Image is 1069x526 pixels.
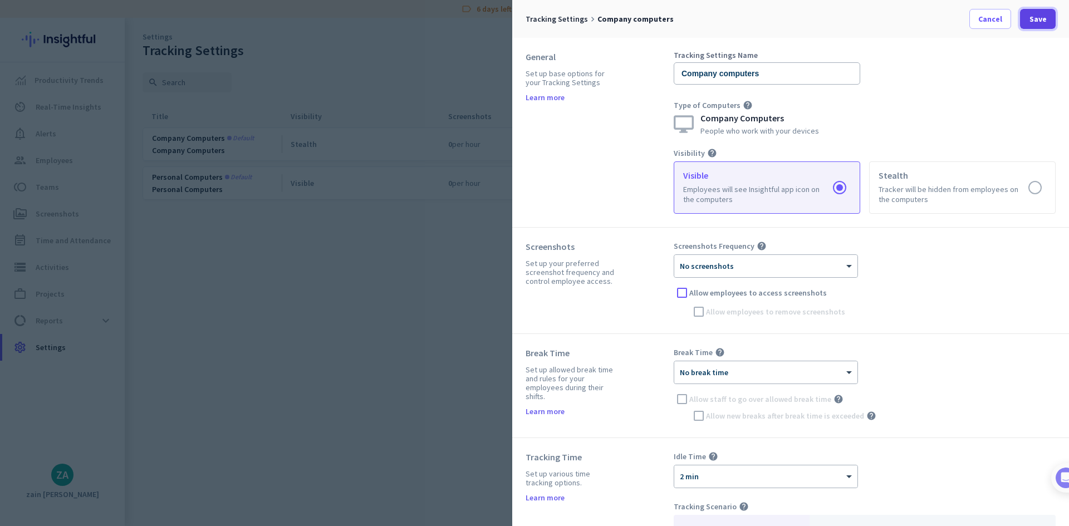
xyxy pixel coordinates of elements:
[757,241,767,251] i: help
[526,94,565,101] a: Learn more
[674,100,741,110] span: Type of Computers
[700,114,819,122] div: Company Computers
[715,347,725,357] i: help
[588,14,597,24] i: keyboard_arrow_right
[526,347,618,358] div: Break Time
[739,502,749,512] i: help
[674,502,737,512] span: Tracking Scenario
[526,14,588,24] span: Tracking Settings
[689,287,827,298] span: Allow employees to access screenshots
[674,148,705,158] span: Visibility
[700,127,819,135] div: People who work with your devices
[866,411,876,421] i: help
[526,51,618,62] div: General
[1029,13,1047,24] span: Save
[1020,9,1056,29] button: Save
[978,13,1002,24] span: Cancel
[526,241,618,252] div: Screenshots
[707,148,717,158] i: help
[674,161,860,214] app-radio-card: Visible
[526,69,618,87] div: Set up base options for your Tracking Settings
[833,394,844,404] i: help
[526,451,618,463] div: Tracking Time
[526,259,618,286] div: Set up your preferred screenshot frequency and control employee access.
[526,365,618,401] div: Set up allowed break time and rules for your employees during their shifts.
[674,347,713,357] span: Break Time
[597,14,674,24] span: Company computers
[526,469,618,487] div: Set up various time tracking options.
[869,161,1056,214] app-radio-card: Stealth
[674,451,706,461] span: Idle Time
[526,407,565,415] a: Learn more
[708,451,718,461] i: help
[969,9,1011,29] button: Cancel
[526,494,565,502] a: Learn more
[743,100,753,110] i: help
[674,62,860,85] input: Enter title for tracking settings
[674,115,694,133] img: monitor
[674,51,860,59] div: Tracking Settings Name
[674,241,754,251] span: Screenshots Frequency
